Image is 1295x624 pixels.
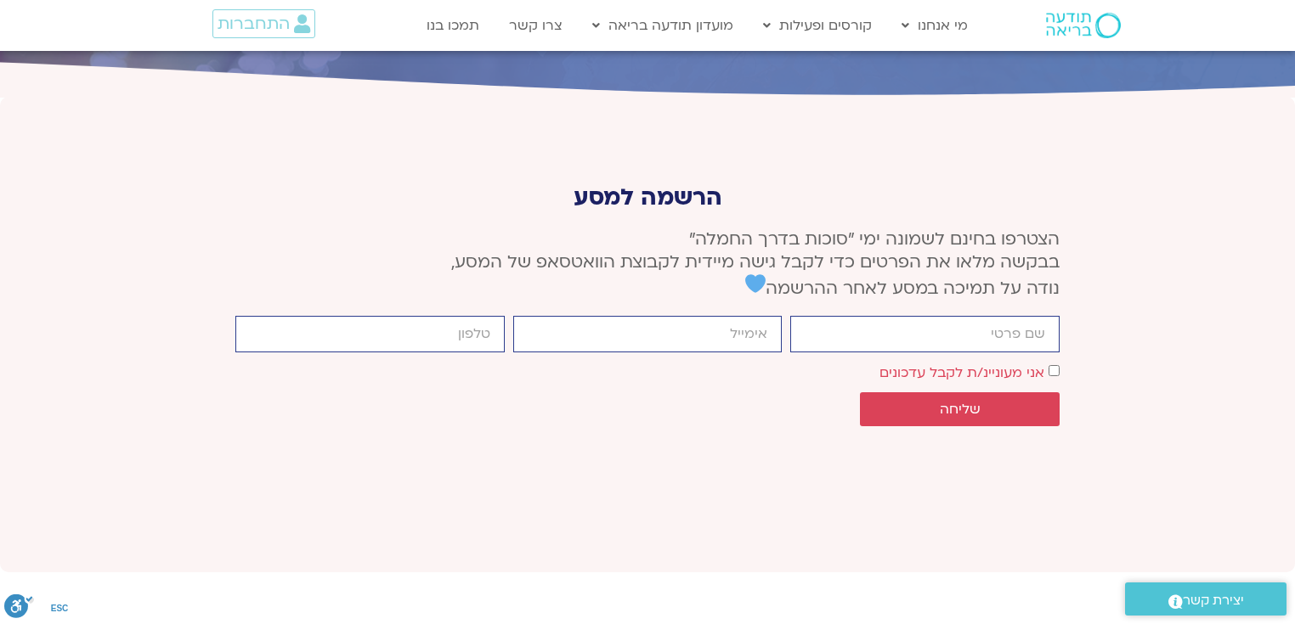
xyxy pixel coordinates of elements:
a: מי אנחנו [893,9,976,42]
label: אני מעוניינ/ת לקבל עדכונים [879,363,1044,382]
span: התחברות [218,14,290,33]
input: שם פרטי [790,316,1060,352]
p: הרשמה למסע [235,184,1060,211]
a: קורסים ופעילות [755,9,880,42]
form: טופס חדש [235,316,1060,435]
span: שליחה [940,402,981,417]
a: יצירת קשר [1125,582,1287,616]
span: בבקשה מלאו את הפרטים כדי לקבל גישה מיידית לקבוצת הוואטסאפ של המסע, [451,250,1060,273]
a: צרו קשר [500,9,571,42]
a: תמכו בנו [418,9,488,42]
img: 💙 [745,273,766,294]
span: יצירת קשר [1183,589,1244,612]
a: התחברות [212,9,315,38]
span: נודה על תמיכה במסע לאחר ההרשמה [745,277,1060,300]
a: מועדון תודעה בריאה [584,9,742,42]
button: שליחה [860,392,1060,426]
p: הצטרפו בחינם לשמונה ימי ״סוכות בדרך החמלה״ [235,228,1060,300]
img: תודעה בריאה [1046,13,1121,38]
input: מותר להשתמש רק במספרים ותווי טלפון (#, -, *, וכו'). [235,316,505,352]
input: אימייל [513,316,783,352]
